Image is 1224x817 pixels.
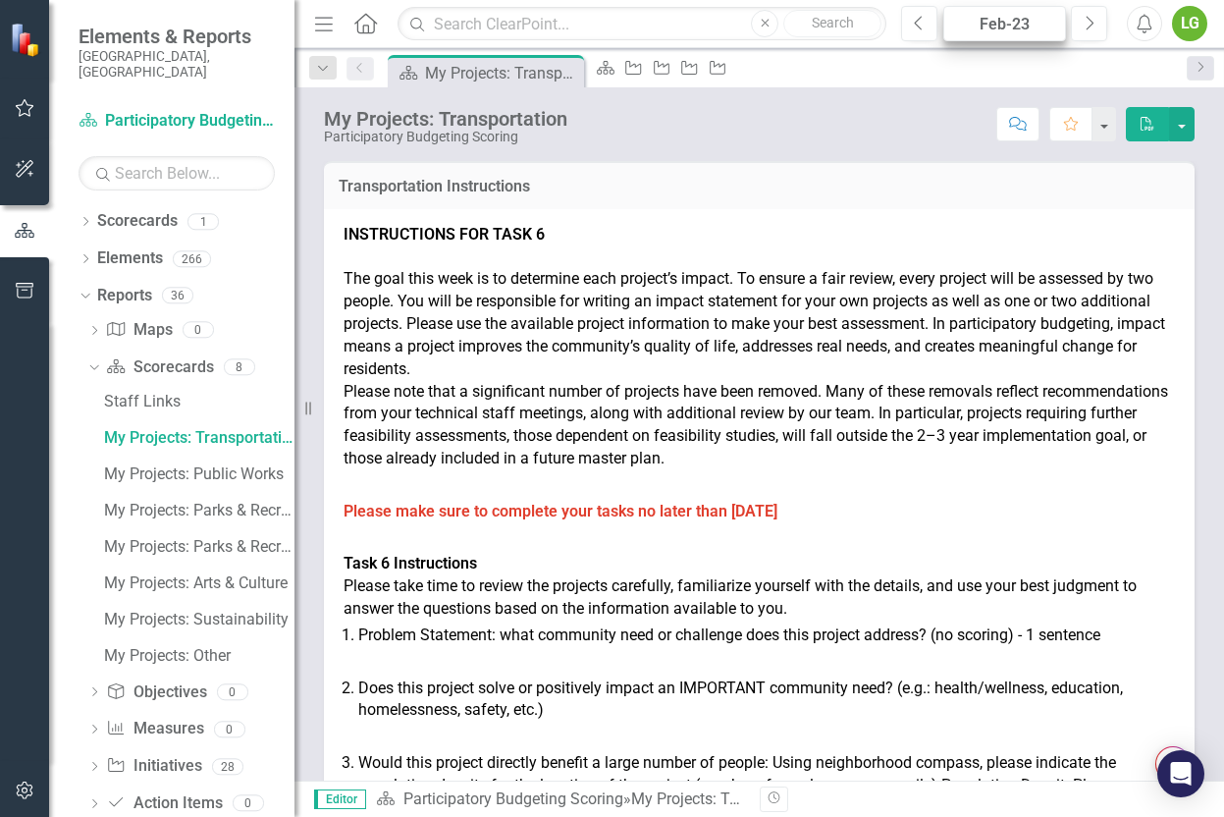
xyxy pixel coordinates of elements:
a: Action Items [106,792,222,815]
span: Please take time to review the projects carefully, familiarize yourself with the details, and use... [344,576,1137,618]
span: Search [812,15,854,30]
div: My Projects: Transportation [425,61,579,85]
a: Participatory Budgeting Scoring [403,790,623,808]
a: Elements [97,247,163,270]
div: 1 [187,213,219,230]
div: Staff Links [104,393,294,410]
small: [GEOGRAPHIC_DATA], [GEOGRAPHIC_DATA] [79,48,275,81]
a: Measures [106,718,203,740]
span: Problem Statement: what community need or challenge does this project address? (no scoring) - 1 s... [358,626,1100,644]
div: My Projects: Transportation [324,108,567,130]
button: Feb-23 [943,6,1066,41]
div: My Projects: Sustainability [104,611,294,628]
input: Search ClearPoint... [398,7,886,41]
a: Scorecards [97,210,178,233]
div: 0 [183,322,214,339]
a: Scorecards [106,356,213,379]
div: 28 [212,758,243,775]
div: Open Intercom Messenger [1157,750,1204,797]
span: Please note that a significant number of projects have been removed. Many of these removals refle... [344,382,1168,468]
a: My Projects: Parks & Recreation [99,495,294,526]
span: Elements & Reports [79,25,275,48]
div: 266 [173,250,211,267]
div: 0 [214,721,245,737]
div: My Projects: Transportation [631,790,823,808]
div: My Projects: Parks & Recreation [104,502,294,519]
span: Does this project solve or positively impact an IMPORTANT community need? (e.g.: health/wellness,... [358,679,1123,720]
a: Objectives [106,681,206,704]
span: INSTRUCTIONS FOR TASK 6 [344,225,545,244]
div: My Projects: Arts & Culture [104,574,294,592]
button: LG [1172,6,1207,41]
div: My Projects: Transportation [104,429,294,447]
div: Feb-23 [950,13,1059,36]
div: 36 [162,288,193,304]
strong: Please make sure to complete your tasks no later than [DATE] [344,502,777,520]
a: Reports [97,285,152,307]
div: » [376,789,745,811]
a: My Projects: Other [99,640,294,672]
span: Task 6 Instructions [344,554,477,572]
div: My Projects: Public Works [104,465,294,483]
a: Population Density [941,776,1073,794]
a: Participatory Budgeting Scoring [79,110,275,133]
div: 0 [233,795,264,812]
a: My Projects: Arts & Culture [99,568,294,599]
h3: Transportation Instructions [339,178,1180,195]
div: My Projects: Other [104,647,294,665]
button: Search [783,10,881,37]
div: Participatory Budgeting Scoring [324,130,567,144]
a: Maps [106,319,172,342]
span: Would this project directly benefit a large number of people: Using neighborhood compass, please ... [358,753,1163,817]
div: 0 [217,683,248,700]
a: Staff Links [99,386,294,417]
div: My Projects: Parks & Recreation Spanish [104,538,294,556]
span: Editor [314,790,366,809]
a: Initiatives [106,755,201,778]
a: My Projects: Transportation [99,422,294,454]
input: Search Below... [79,156,275,191]
a: My Projects: Public Works [99,459,294,490]
a: My Projects: Sustainability [99,604,294,635]
img: ClearPoint Strategy [10,22,44,56]
div: 8 [224,358,255,375]
a: My Projects: Parks & Recreation Spanish [99,531,294,563]
span: The goal this week is to determine each project’s impact. To ensure a fair review, every project ... [344,269,1165,377]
